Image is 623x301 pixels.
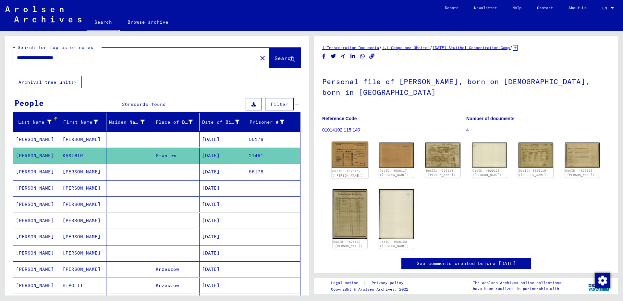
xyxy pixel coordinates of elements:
mat-header-cell: Place of Birth [153,113,200,131]
div: | [331,280,411,286]
button: Share on Twitter [330,52,337,60]
mat-cell: [PERSON_NAME] [60,245,107,261]
h1: Personal file of [PERSON_NAME], born on [DEMOGRAPHIC_DATA], born in [GEOGRAPHIC_DATA] [322,67,610,106]
a: Legal notice [331,280,363,286]
img: 002.jpg [379,143,414,168]
mat-header-cell: Maiden Name [106,113,153,131]
mat-cell: [PERSON_NAME] [60,196,107,212]
mat-cell: 56178 [246,164,300,180]
div: Last Name [16,119,52,126]
mat-cell: [PERSON_NAME] [13,229,60,245]
div: Maiden Name [109,119,145,126]
div: Prisoner # [249,117,293,127]
a: 1.1 Camps and Ghettos [382,45,430,50]
button: Share on WhatsApp [359,52,366,60]
a: DocID: 4626118 ([PERSON_NAME]) [426,169,455,177]
img: 002.jpg [472,143,507,167]
mat-cell: [PERSON_NAME] [13,164,60,180]
mat-cell: [PERSON_NAME] [60,132,107,147]
mat-cell: 21491 [246,148,300,164]
div: First Name [63,119,98,126]
mat-cell: [PERSON_NAME] [13,196,60,212]
p: 4 [466,127,610,133]
div: First Name [63,117,106,127]
mat-cell: [DATE] [200,180,246,196]
mat-header-cell: Prisoner # [246,113,300,131]
div: Date of Birth [202,117,248,127]
mat-cell: [DATE] [200,245,246,261]
mat-cell: [DATE] [200,148,246,164]
a: [DATE] Stutthof Concentration Camp [433,45,510,50]
a: See comments created before [DATE] [417,260,516,267]
mat-cell: [PERSON_NAME] [13,261,60,277]
mat-cell: [DATE] [200,278,246,294]
p: have been realized in partnership with [473,286,561,292]
mat-cell: [DATE] [200,196,246,212]
a: DocID: 4626119 ([PERSON_NAME]) [519,169,548,177]
button: Share on Facebook [321,52,327,60]
img: 002.jpg [379,189,414,239]
button: Copy link [369,52,375,60]
mat-cell: Krzeszow [153,261,200,277]
a: DocID: 4626118 ([PERSON_NAME]) [472,169,502,177]
mat-cell: [PERSON_NAME] [60,229,107,245]
div: Place of Birth [156,119,193,126]
mat-header-cell: Date of Birth [200,113,246,131]
p: Copyright © Arolsen Archives, 2021 [331,286,411,292]
mat-cell: [PERSON_NAME] [13,180,60,196]
button: Archival tree units [13,76,82,88]
a: 01014102 115.140 [322,127,360,132]
mat-cell: HIPOLIT [60,278,107,294]
span: Filter [271,101,288,107]
span: / [379,44,382,50]
button: Share on LinkedIn [349,52,356,60]
mat-cell: [PERSON_NAME] [60,261,107,277]
mat-cell: [DATE] [200,132,246,147]
img: 001.jpg [425,143,460,168]
mat-cell: [DATE] [200,213,246,229]
mat-cell: [DATE] [200,261,246,277]
mat-label: Search for topics or names [18,44,93,50]
span: 26 [122,101,128,107]
div: Prisoner # [249,119,285,126]
span: / [430,44,433,50]
img: 001.jpg [519,143,553,168]
a: DocID: 4626120 ([PERSON_NAME]) [380,240,409,248]
img: 002.jpg [565,143,600,168]
span: / [510,44,513,50]
div: Change consent [594,272,610,288]
mat-cell: [PERSON_NAME] [60,164,107,180]
div: People [15,97,44,109]
a: 1 Incarceration Documents [322,45,379,50]
img: yv_logo.png [587,278,611,294]
mat-header-cell: Last Name [13,113,60,131]
mat-cell: Krzeszow [153,278,200,294]
mat-cell: [PERSON_NAME] [13,148,60,164]
button: Share on Xing [340,52,347,60]
button: Search [269,48,301,68]
div: Last Name [16,117,60,127]
mat-cell: [PERSON_NAME] [13,132,60,147]
mat-cell: [PERSON_NAME] [60,213,107,229]
span: records found [128,101,166,107]
b: Number of documents [466,116,515,121]
a: DocID: 4626117 ([PERSON_NAME]) [380,169,409,177]
span: Search [275,55,294,61]
mat-icon: close [259,54,266,62]
a: Browse archive [120,14,176,30]
mat-cell: [PERSON_NAME] [60,180,107,196]
a: Search [87,14,120,31]
mat-cell: [DATE] [200,229,246,245]
img: Arolsen_neg.svg [5,6,81,22]
mat-cell: [PERSON_NAME] [13,278,60,294]
div: Date of Birth [202,119,239,126]
mat-cell: [DATE] [200,164,246,180]
mat-cell: [PERSON_NAME] [13,245,60,261]
b: Reference Code [322,116,357,121]
img: Change consent [595,273,610,288]
div: Maiden Name [109,117,153,127]
mat-cell: Smuniew [153,148,200,164]
mat-cell: 56178 [246,132,300,147]
p: The Arolsen Archives online collections [473,280,561,286]
img: 001.jpg [332,142,368,168]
